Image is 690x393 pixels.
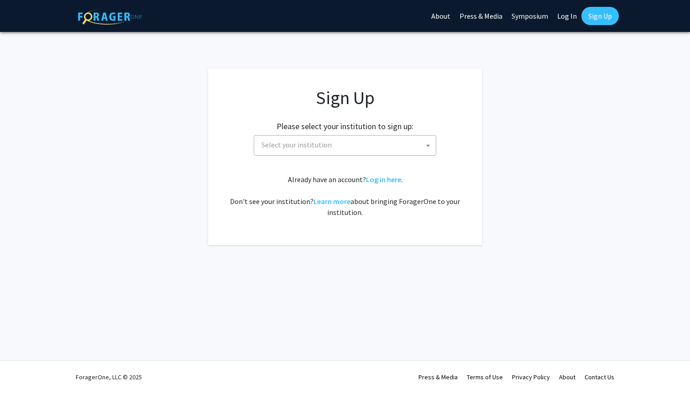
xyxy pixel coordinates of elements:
[314,197,350,206] a: Learn more about bringing ForagerOne to your institution
[418,373,458,381] a: Press & Media
[512,373,550,381] a: Privacy Policy
[261,140,332,149] span: Select your institution
[226,87,464,109] h1: Sign Up
[559,373,575,381] a: About
[78,9,142,25] img: ForagerOne Logo
[467,373,503,381] a: Terms of Use
[76,361,142,393] div: ForagerOne, LLC © 2025
[585,373,614,381] a: Contact Us
[226,174,464,218] div: Already have an account? . Don't see your institution? about bringing ForagerOne to your institut...
[581,7,619,25] a: Sign Up
[366,175,401,184] a: Log in here
[277,121,413,131] h2: Please select your institution to sign up:
[258,136,436,154] span: Select your institution
[254,135,436,156] span: Select your institution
